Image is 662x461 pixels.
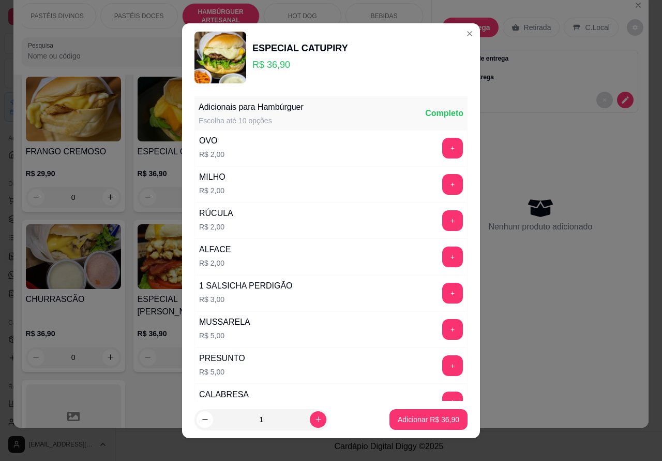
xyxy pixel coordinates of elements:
p: R$ 3,00 [199,294,293,305]
button: add [442,392,463,412]
p: R$ 2,00 [199,222,233,232]
p: R$ 5,00 [199,330,250,341]
button: add [442,210,463,231]
p: R$ 2,00 [199,185,225,196]
button: add [442,283,463,304]
img: product-image [194,32,246,83]
div: 1 SALSICHA PERDIGÃO [199,280,293,292]
button: Close [461,25,478,42]
p: R$ 36,90 [252,57,348,72]
button: add [442,247,463,267]
div: MUSSARELA [199,316,250,328]
button: decrease-product-quantity [197,411,213,428]
p: R$ 2,00 [199,258,231,268]
div: RÚCULA [199,207,233,220]
button: add [442,174,463,195]
div: CALABRESA [199,388,249,401]
button: add [442,319,463,340]
div: Escolha até 10 opções [199,116,304,126]
button: add [442,138,463,159]
button: Adicionar R$ 36,90 [389,409,468,430]
button: add [442,355,463,376]
p: R$ 5,00 [199,367,245,377]
p: Adicionar R$ 36,90 [398,414,459,425]
div: OVO [199,135,224,147]
div: MILHO [199,171,225,183]
button: increase-product-quantity [310,411,326,428]
div: Adicionais para Hambúrguer [199,101,304,113]
div: ESPECIAL CATUPIRY [252,41,348,55]
p: R$ 2,00 [199,149,224,160]
div: Completo [425,107,463,120]
div: PRESUNTO [199,352,245,365]
div: ALFACE [199,243,231,256]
